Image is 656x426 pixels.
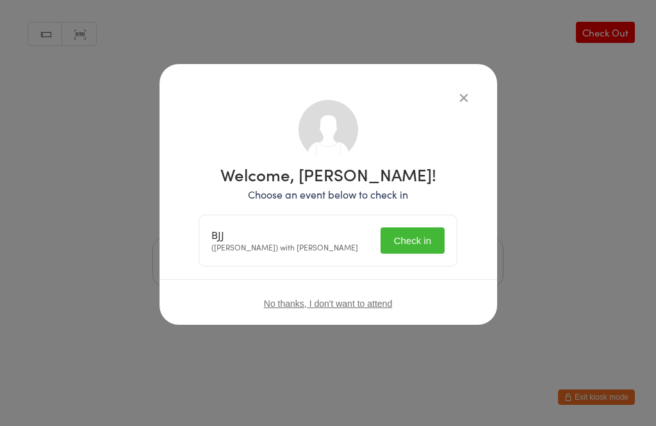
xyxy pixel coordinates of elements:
[199,166,457,183] h1: Welcome, [PERSON_NAME]!
[199,187,457,202] p: Choose an event below to check in
[211,229,358,241] div: BJJ
[381,227,445,254] button: Check in
[211,229,358,253] div: ([PERSON_NAME]) with [PERSON_NAME]
[264,299,392,309] button: No thanks, I don't want to attend
[299,100,358,160] img: no_photo.png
